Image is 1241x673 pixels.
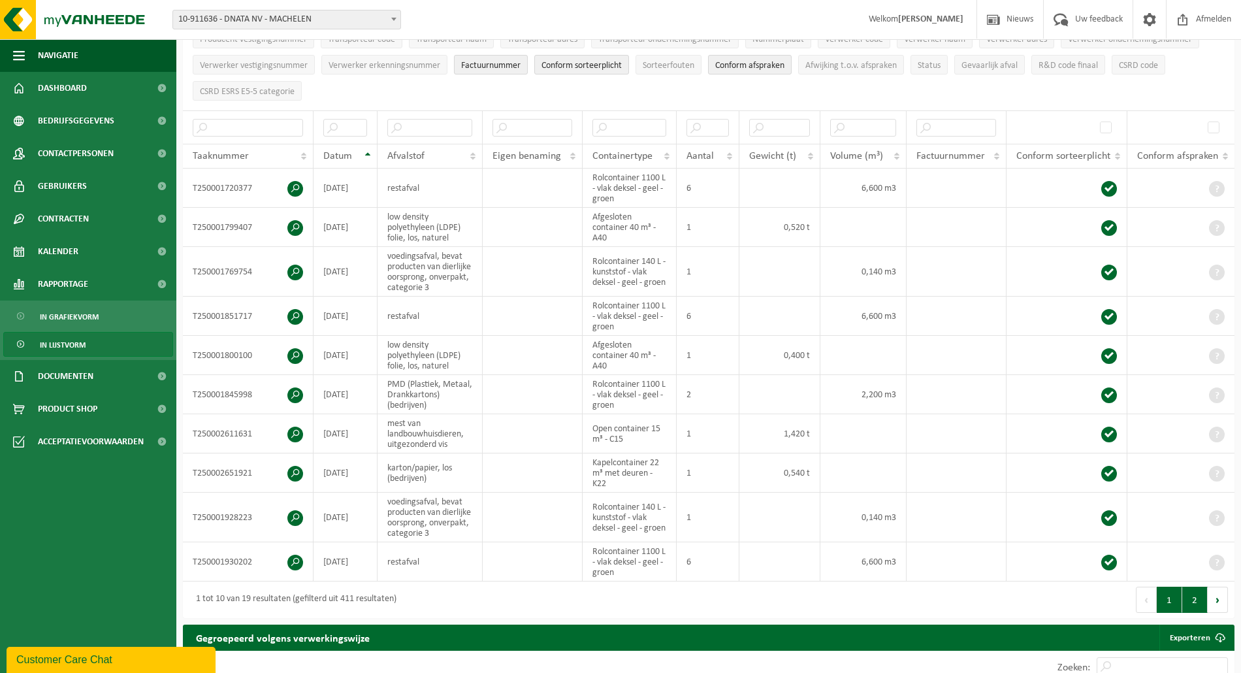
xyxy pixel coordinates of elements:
[189,588,396,612] div: 1 tot 10 van 19 resultaten (gefilterd uit 411 resultaten)
[898,14,963,24] strong: [PERSON_NAME]
[183,336,314,375] td: T250001800100
[677,453,739,493] td: 1
[378,453,483,493] td: karton/papier, los (bedrijven)
[961,61,1018,71] span: Gevaarlijk afval
[38,105,114,137] span: Bedrijfsgegevens
[911,55,948,74] button: StatusStatus: Activate to sort
[583,169,677,208] td: Rolcontainer 1100 L - vlak deksel - geel - groen
[38,170,87,203] span: Gebruikers
[314,169,378,208] td: [DATE]
[686,151,714,161] span: Aantal
[183,414,314,453] td: T250002611631
[583,336,677,375] td: Afgesloten container 40 m³ - A40
[183,375,314,414] td: T250001845998
[38,137,114,170] span: Contactpersonen
[461,61,521,71] span: Factuurnummer
[323,151,352,161] span: Datum
[183,542,314,582] td: T250001930202
[387,151,425,161] span: Afvalstof
[38,203,89,235] span: Contracten
[3,304,173,329] a: In grafiekvorm
[1182,587,1208,613] button: 2
[38,425,144,458] span: Acceptatievoorwaarden
[314,453,378,493] td: [DATE]
[314,208,378,247] td: [DATE]
[1031,55,1105,74] button: R&D code finaalR&amp;D code finaal: Activate to sort
[38,39,78,72] span: Navigatie
[378,493,483,542] td: voedingsafval, bevat producten van dierlijke oorsprong, onverpakt, categorie 3
[820,493,907,542] td: 0,140 m3
[492,151,561,161] span: Eigen benaming
[1016,151,1110,161] span: Conform sorteerplicht
[200,87,295,97] span: CSRD ESRS E5-5 categorie
[183,247,314,297] td: T250001769754
[173,10,400,29] span: 10-911636 - DNATA NV - MACHELEN
[820,375,907,414] td: 2,200 m3
[183,625,383,650] h2: Gegroepeerd volgens verwerkingswijze
[1159,625,1233,651] a: Exporteren
[583,453,677,493] td: Kapelcontainer 22 m³ met deuren - K22
[314,375,378,414] td: [DATE]
[583,375,677,414] td: Rolcontainer 1100 L - vlak deksel - geel - groen
[916,151,985,161] span: Factuurnummer
[454,55,528,74] button: FactuurnummerFactuurnummer: Activate to sort
[918,61,941,71] span: Status
[708,55,792,74] button: Conform afspraken : Activate to sort
[38,268,88,301] span: Rapportage
[193,151,249,161] span: Taaknummer
[38,235,78,268] span: Kalender
[583,247,677,297] td: Rolcontainer 140 L - kunststof - vlak deksel - geel - groen
[183,169,314,208] td: T250001720377
[583,208,677,247] td: Afgesloten container 40 m³ - A40
[583,414,677,453] td: Open container 15 m³ - C15
[183,297,314,336] td: T250001851717
[183,453,314,493] td: T250002651921
[592,151,653,161] span: Containertype
[677,542,739,582] td: 6
[38,393,97,425] span: Product Shop
[636,55,701,74] button: SorteerfoutenSorteerfouten: Activate to sort
[329,61,440,71] span: Verwerker erkenningsnummer
[193,55,315,74] button: Verwerker vestigingsnummerVerwerker vestigingsnummer: Activate to sort
[677,493,739,542] td: 1
[378,375,483,414] td: PMD (Plastiek, Metaal, Drankkartons) (bedrijven)
[378,208,483,247] td: low density polyethyleen (LDPE) folie, los, naturel
[378,247,483,297] td: voedingsafval, bevat producten van dierlijke oorsprong, onverpakt, categorie 3
[3,332,173,357] a: In lijstvorm
[378,336,483,375] td: low density polyethyleen (LDPE) folie, los, naturel
[677,336,739,375] td: 1
[200,61,308,71] span: Verwerker vestigingsnummer
[314,414,378,453] td: [DATE]
[677,414,739,453] td: 1
[583,542,677,582] td: Rolcontainer 1100 L - vlak deksel - geel - groen
[749,151,796,161] span: Gewicht (t)
[739,414,820,453] td: 1,420 t
[314,493,378,542] td: [DATE]
[583,493,677,542] td: Rolcontainer 140 L - kunststof - vlak deksel - geel - groen
[193,81,302,101] button: CSRD ESRS E5-5 categorieCSRD ESRS E5-5 categorie: Activate to sort
[820,297,907,336] td: 6,600 m3
[1039,61,1098,71] span: R&D code finaal
[314,297,378,336] td: [DATE]
[1208,587,1228,613] button: Next
[321,55,447,74] button: Verwerker erkenningsnummerVerwerker erkenningsnummer: Activate to sort
[40,304,99,329] span: In grafiekvorm
[1112,55,1165,74] button: CSRD codeCSRD code: Activate to sort
[820,247,907,297] td: 0,140 m3
[715,61,784,71] span: Conform afspraken
[172,10,401,29] span: 10-911636 - DNATA NV - MACHELEN
[541,61,622,71] span: Conform sorteerplicht
[805,61,897,71] span: Afwijking t.o.v. afspraken
[677,297,739,336] td: 6
[38,72,87,105] span: Dashboard
[314,336,378,375] td: [DATE]
[1136,587,1157,613] button: Previous
[739,453,820,493] td: 0,540 t
[378,414,483,453] td: mest van landbouwhuisdieren, uitgezonderd vis
[183,208,314,247] td: T250001799407
[38,360,93,393] span: Documenten
[1057,663,1090,673] label: Zoeken:
[643,61,694,71] span: Sorteerfouten
[677,208,739,247] td: 1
